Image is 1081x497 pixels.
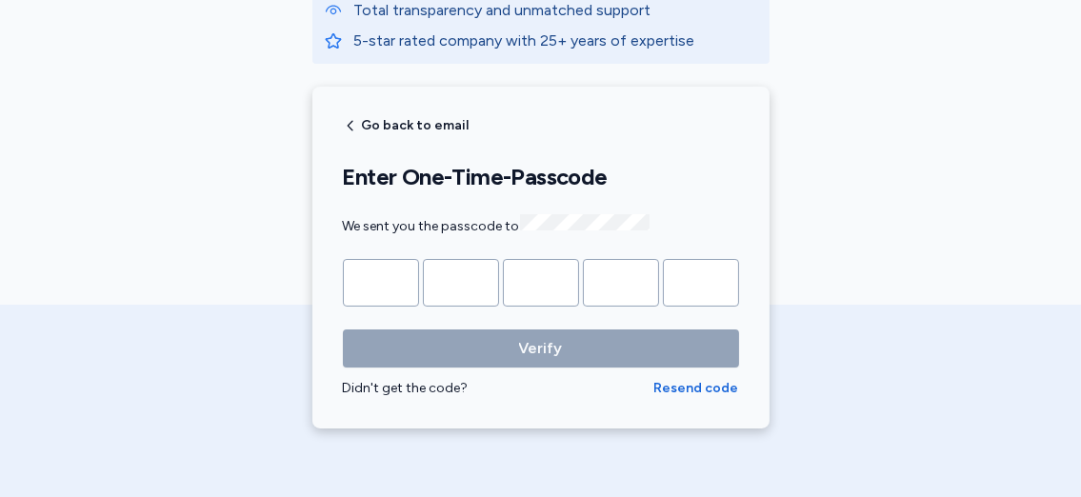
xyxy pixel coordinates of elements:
[343,259,419,307] input: Please enter OTP character 1
[354,30,758,52] p: 5-star rated company with 25+ years of expertise
[343,118,470,133] button: Go back to email
[343,329,739,368] button: Verify
[663,259,739,307] input: Please enter OTP character 5
[343,218,650,234] span: We sent you the passcode to
[343,379,654,398] div: Didn't get the code?
[503,259,579,307] input: Please enter OTP character 3
[343,163,739,191] h1: Enter One-Time-Passcode
[583,259,659,307] input: Please enter OTP character 4
[423,259,499,307] input: Please enter OTP character 2
[654,379,739,398] button: Resend code
[362,119,470,132] span: Go back to email
[519,337,563,360] span: Verify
